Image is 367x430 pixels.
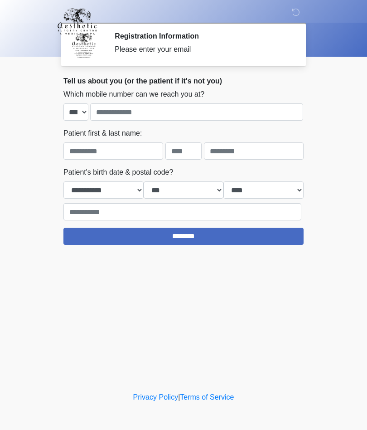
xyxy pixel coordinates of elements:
[115,44,290,55] div: Please enter your email
[63,89,204,100] label: Which mobile number can we reach you at?
[178,393,180,401] a: |
[70,32,97,59] img: Agent Avatar
[54,7,100,36] img: Aesthetic Surgery Centre, PLLC Logo
[63,128,142,139] label: Patient first & last name:
[63,167,173,178] label: Patient's birth date & postal code?
[180,393,234,401] a: Terms of Service
[133,393,179,401] a: Privacy Policy
[63,77,304,85] h2: Tell us about you (or the patient if it's not you)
